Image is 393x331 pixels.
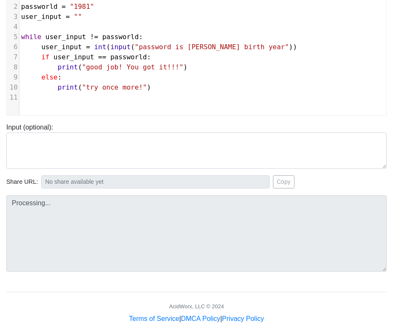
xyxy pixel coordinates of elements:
div: 5 [7,32,19,42]
span: user_input [21,13,61,21]
span: : [21,33,143,41]
span: else [41,73,58,81]
button: Copy [273,175,294,188]
div: | | [129,314,264,324]
span: user_input [53,53,94,61]
span: ( ) [21,83,151,91]
span: : [21,53,151,61]
span: = [61,3,66,11]
input: No share available yet [41,175,270,188]
span: while [21,33,41,41]
span: ( ( )) [21,43,297,51]
span: "password is [PERSON_NAME] birth year" [135,43,289,51]
span: == [98,53,106,61]
div: AcidWorx, LLC © 2024 [169,302,224,310]
div: 8 [7,62,19,72]
div: 10 [7,82,19,93]
div: 7 [7,52,19,62]
div: 9 [7,72,19,82]
span: user_input [45,33,86,41]
div: 3 [7,12,19,22]
div: 2 [7,2,19,12]
span: if [41,53,49,61]
span: "good job! You got it!!!" [82,63,184,71]
span: passworld [21,3,58,11]
span: : [21,73,61,81]
span: passworld [102,33,139,41]
a: Privacy Policy [222,315,264,322]
span: ( ) [21,63,187,71]
span: = [86,43,90,51]
span: print [58,83,78,91]
a: Terms of Service [129,315,179,322]
span: Share URL: [6,177,38,187]
div: 4 [7,22,19,32]
span: "1981" [70,3,94,11]
span: "" [74,13,82,21]
span: print [58,63,78,71]
span: != [90,33,98,41]
span: int [94,43,106,51]
div: 11 [7,93,19,103]
a: DMCA Policy [181,315,220,322]
div: 6 [7,42,19,52]
span: = [66,13,70,21]
span: passworld [110,53,147,61]
span: "try once more!" [82,83,147,91]
span: input [110,43,131,51]
span: user_input [41,43,82,51]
